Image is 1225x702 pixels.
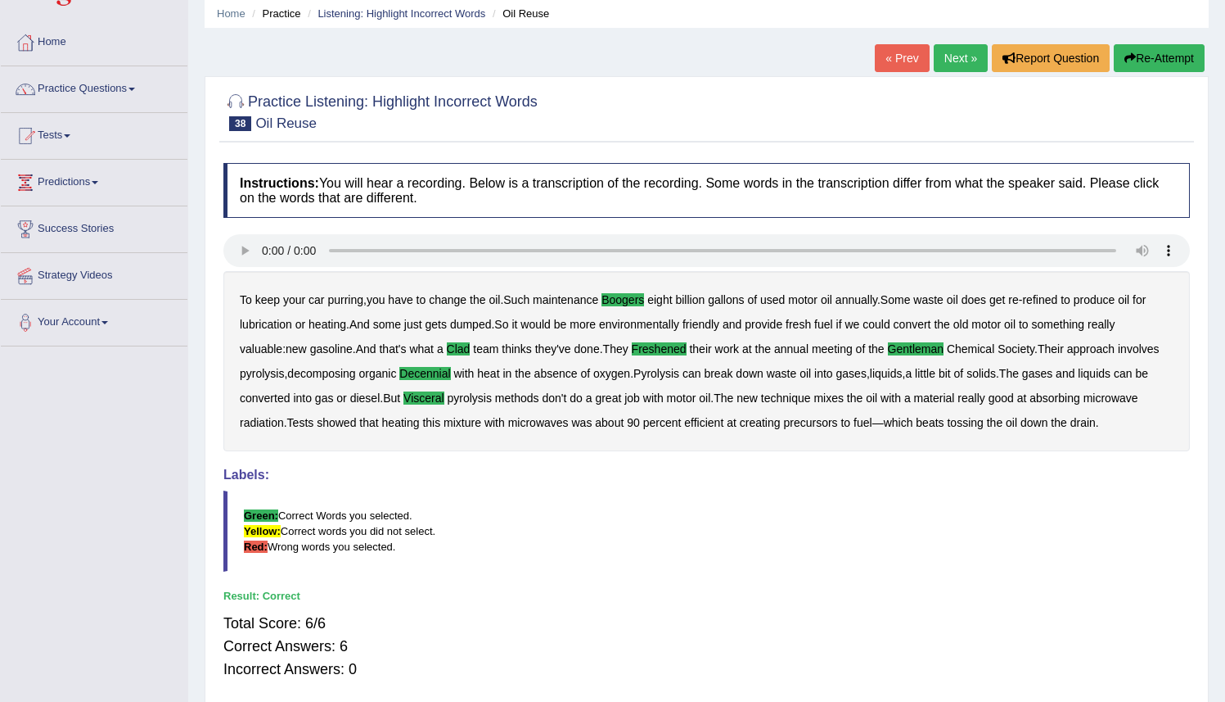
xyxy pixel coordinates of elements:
b: was [571,416,592,429]
a: Home [217,7,245,20]
b: a [904,392,911,405]
b: motor [788,293,817,306]
b: new [286,342,307,356]
b: mixes [813,392,844,405]
b: the [1051,416,1066,429]
b: valuable [240,342,282,356]
b: material [914,392,955,405]
b: Chemical [947,342,994,356]
b: in [502,367,511,380]
b: with [484,416,505,429]
b: oil [821,293,832,306]
b: down [736,367,763,380]
b: annually [835,293,877,306]
b: approach [1067,342,1115,356]
b: with [454,367,475,380]
a: Your Account [1,300,187,341]
a: Next » [934,44,988,72]
b: the [934,318,949,331]
b: more [570,318,596,331]
b: convert [894,318,931,331]
b: oxygen [593,367,630,380]
b: To [240,293,252,306]
b: And [356,342,376,356]
b: purring [327,293,363,306]
b: precursors [783,416,837,429]
a: Listening: Highlight Incorrect Words [318,7,485,20]
b: change [429,293,466,306]
b: do [570,392,583,405]
b: heating [309,318,346,331]
b: waste [913,293,944,306]
b: involves [1118,342,1160,356]
b: refined [1022,293,1057,306]
button: Re-Attempt [1114,44,1205,72]
b: oil [947,293,958,306]
b: Pyrolysis [633,367,679,380]
b: to [1061,293,1070,306]
b: visceral [403,392,444,405]
b: that [359,416,378,429]
b: great [595,392,621,405]
b: used [760,293,785,306]
b: thinks [502,342,532,356]
div: , . . - . . : . . . , . , , . . . . — . [223,271,1190,451]
button: Report Question [992,44,1110,72]
b: gas [315,392,334,405]
b: efficient [684,416,723,429]
b: the [515,367,530,380]
b: Tests [287,416,314,429]
b: heating [382,416,420,429]
b: don't [542,392,566,405]
b: creating [740,416,781,429]
b: freshened [632,342,687,356]
b: percent [643,416,682,429]
b: of [747,293,757,306]
b: decomposing [287,367,355,380]
b: into [293,392,312,405]
b: They [603,342,628,356]
b: car [309,293,324,306]
b: dumped [450,318,492,331]
b: maintenance [533,293,598,306]
a: « Prev [875,44,929,72]
b: the [987,416,1002,429]
b: at [742,342,752,356]
b: Society [998,342,1034,356]
b: of [856,342,866,356]
b: team [473,342,498,356]
b: And [349,318,370,331]
b: something [1032,318,1085,331]
b: Red: [244,541,268,553]
b: gases [836,367,867,380]
b: it [511,318,517,331]
b: be [1135,367,1148,380]
b: the [847,392,862,405]
b: waste [767,367,797,380]
b: this [422,416,440,429]
a: Success Stories [1,206,187,247]
b: good [989,392,1014,405]
b: if [836,318,842,331]
b: So [494,318,508,331]
b: pyrolysis [240,367,284,380]
b: The [714,392,733,405]
b: motor [667,392,696,405]
a: Predictions [1,160,187,201]
b: job [624,392,640,405]
b: have [388,293,412,306]
b: with [643,392,664,405]
b: they've [535,342,571,356]
b: old [953,318,969,331]
b: Some [880,293,911,306]
small: Oil Reuse [255,115,317,131]
li: Practice [248,6,300,21]
b: for [1133,293,1146,306]
b: provide [745,318,782,331]
li: Oil Reuse [489,6,549,21]
b: beats [916,416,944,429]
b: eight [647,293,672,306]
b: work [715,342,740,356]
b: or [295,318,305,331]
b: a [437,342,444,356]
